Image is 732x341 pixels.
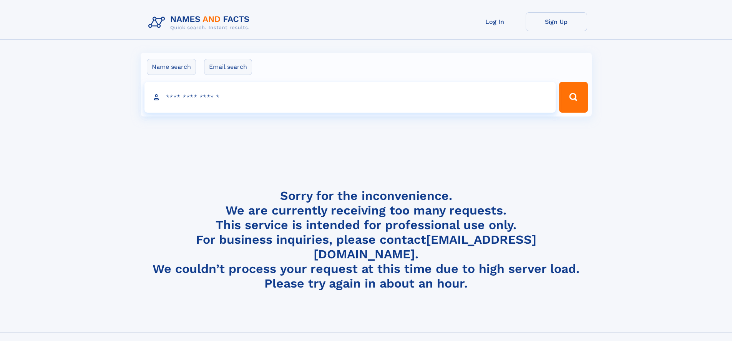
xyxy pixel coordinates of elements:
[464,12,526,31] a: Log In
[204,59,252,75] label: Email search
[559,82,588,113] button: Search Button
[314,232,536,261] a: [EMAIL_ADDRESS][DOMAIN_NAME]
[147,59,196,75] label: Name search
[145,188,587,291] h4: Sorry for the inconvenience. We are currently receiving too many requests. This service is intend...
[145,12,256,33] img: Logo Names and Facts
[144,82,556,113] input: search input
[526,12,587,31] a: Sign Up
